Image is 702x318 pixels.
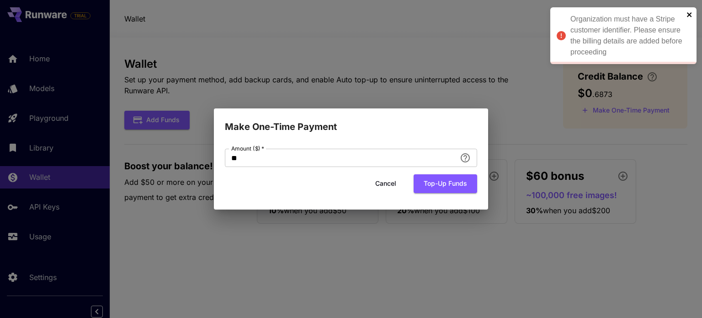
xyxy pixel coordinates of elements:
label: Amount ($) [231,145,264,152]
div: Organization must have a Stripe customer identifier. Please ensure the billing details are added ... [570,14,684,58]
h2: Make One-Time Payment [214,108,488,134]
button: Top-up funds [414,174,477,193]
button: Cancel [365,174,406,193]
button: close [686,11,693,18]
